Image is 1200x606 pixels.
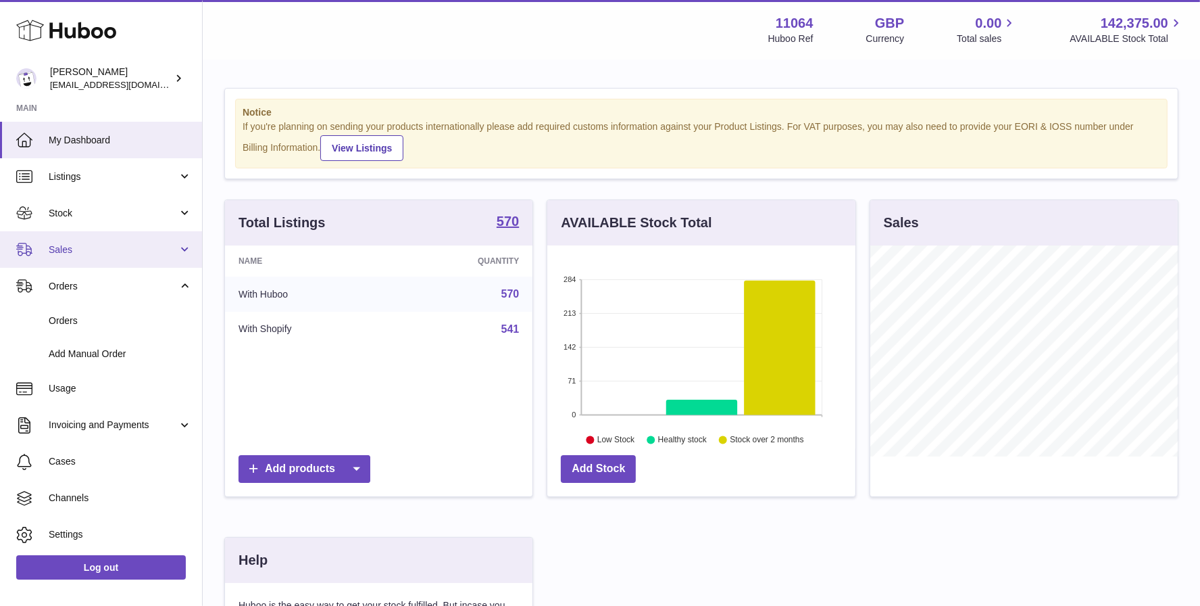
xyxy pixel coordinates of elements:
[320,135,403,161] a: View Listings
[49,348,192,360] span: Add Manual Order
[730,435,804,444] text: Stock over 2 months
[49,170,178,183] span: Listings
[225,246,391,277] th: Name
[243,106,1160,119] strong: Notice
[564,275,576,283] text: 284
[561,455,636,483] a: Add Stock
[50,66,172,91] div: [PERSON_NAME]
[497,214,519,231] a: 570
[597,435,635,444] text: Low Stock
[875,14,904,32] strong: GBP
[239,551,268,569] h3: Help
[572,411,576,419] text: 0
[957,32,1017,45] span: Total sales
[49,528,192,541] span: Settings
[564,343,576,351] text: 142
[49,243,178,256] span: Sales
[49,382,192,395] span: Usage
[49,207,178,220] span: Stock
[16,555,186,580] a: Log out
[49,492,192,505] span: Channels
[866,32,905,45] div: Currency
[391,246,533,277] th: Quantity
[239,455,370,483] a: Add products
[49,134,192,147] span: My Dashboard
[49,455,192,468] span: Cases
[564,309,576,317] text: 213
[49,314,192,327] span: Orders
[658,435,707,444] text: Healthy stock
[49,419,178,432] span: Invoicing and Payments
[50,79,199,90] span: [EMAIL_ADDRESS][DOMAIN_NAME]
[501,323,520,335] a: 541
[776,14,814,32] strong: 11064
[225,312,391,347] td: With Shopify
[976,14,1002,32] span: 0.00
[1070,14,1184,45] a: 142,375.00 AVAILABLE Stock Total
[497,214,519,228] strong: 570
[1070,32,1184,45] span: AVAILABLE Stock Total
[1101,14,1168,32] span: 142,375.00
[768,32,814,45] div: Huboo Ref
[243,120,1160,161] div: If you're planning on sending your products internationally please add required customs informati...
[239,214,326,232] h3: Total Listings
[49,280,178,293] span: Orders
[225,277,391,312] td: With Huboo
[16,68,36,89] img: imichellrs@gmail.com
[501,288,520,300] a: 570
[957,14,1017,45] a: 0.00 Total sales
[568,377,576,385] text: 71
[561,214,711,232] h3: AVAILABLE Stock Total
[884,214,919,232] h3: Sales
